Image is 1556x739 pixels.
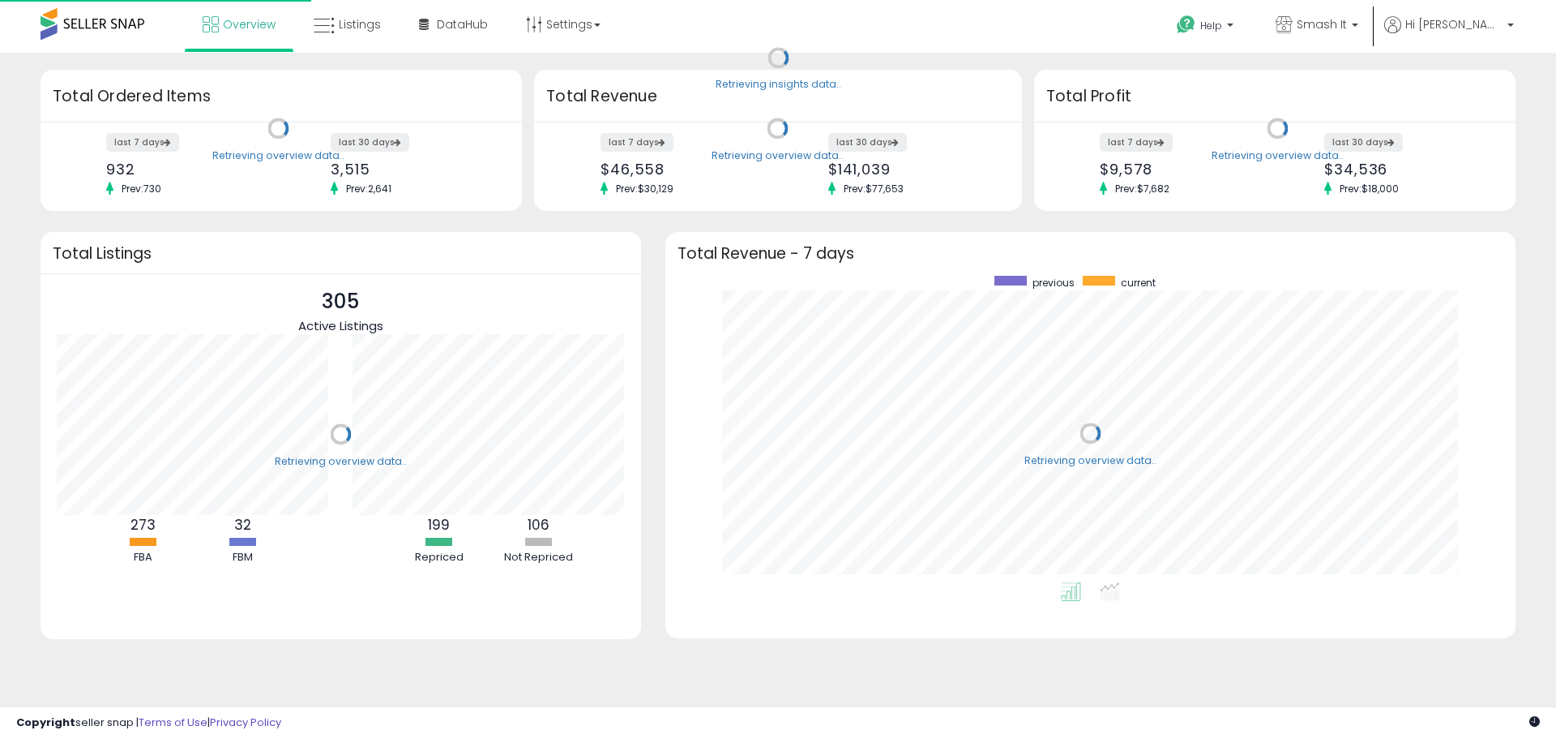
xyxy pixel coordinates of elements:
[1384,16,1514,53] a: Hi [PERSON_NAME]
[437,16,488,32] span: DataHub
[212,148,344,163] div: Retrieving overview data..
[16,715,281,731] div: seller snap | |
[139,715,207,730] a: Terms of Use
[210,715,281,730] a: Privacy Policy
[339,16,381,32] span: Listings
[1212,148,1344,163] div: Retrieving overview data..
[16,715,75,730] strong: Copyright
[1405,16,1503,32] span: Hi [PERSON_NAME]
[275,454,407,469] div: Retrieving overview data..
[1297,16,1347,32] span: Smash It
[1200,19,1222,32] span: Help
[1164,2,1250,53] a: Help
[223,16,276,32] span: Overview
[1024,453,1156,468] div: Retrieving overview data..
[712,148,844,163] div: Retrieving overview data..
[1176,15,1196,35] i: Get Help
